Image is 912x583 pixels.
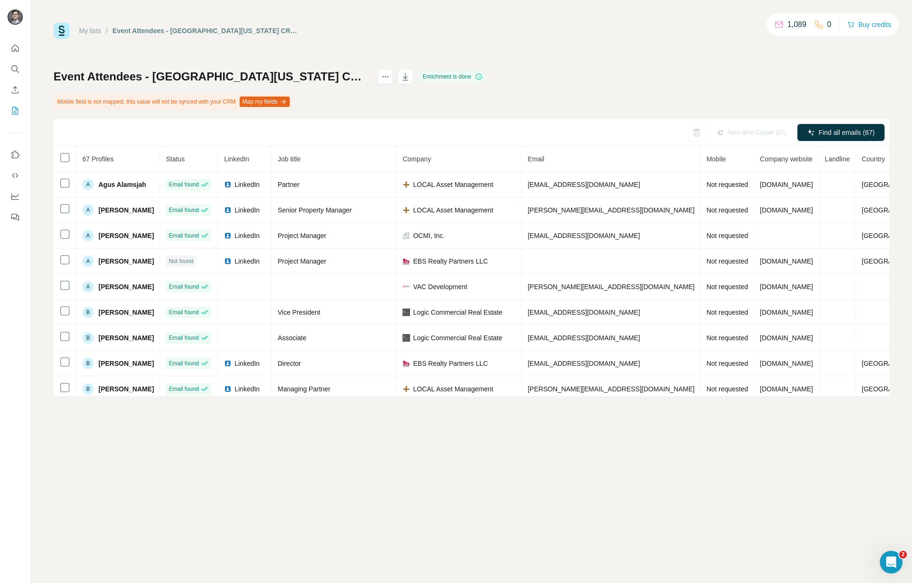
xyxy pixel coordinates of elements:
button: Dashboard [8,188,23,205]
span: 67 Profiles [82,155,114,163]
span: [EMAIL_ADDRESS][DOMAIN_NAME] [528,181,640,188]
button: Use Surfe API [8,167,23,184]
img: LinkedIn logo [224,206,232,214]
img: Avatar [8,9,23,25]
p: 1,089 [787,19,806,30]
img: company-logo [402,257,410,265]
span: VAC Development [413,282,467,291]
span: LOCAL Asset Management [413,205,493,215]
span: Not requested [706,283,748,291]
span: Not requested [706,257,748,265]
div: B [82,383,94,395]
span: Not requested [706,385,748,393]
span: Company website [760,155,813,163]
span: [EMAIL_ADDRESS][DOMAIN_NAME] [528,334,640,342]
span: Senior Property Manager [277,206,351,214]
div: A [82,204,94,216]
button: My lists [8,102,23,119]
span: Partner [277,181,299,188]
span: Landline [825,155,850,163]
span: Find all emails (67) [819,128,875,137]
span: [PERSON_NAME] [98,359,154,368]
span: [PERSON_NAME] [98,256,154,266]
span: Project Manager [277,257,326,265]
span: Email found [169,308,198,317]
img: LinkedIn logo [224,360,232,367]
div: Enrichment is done [420,71,485,82]
button: Search [8,61,23,78]
img: LinkedIn logo [224,232,232,239]
span: Associate [277,334,306,342]
span: [DOMAIN_NAME] [760,283,813,291]
div: B [82,358,94,369]
span: LinkedIn [234,384,259,394]
span: EBS Realty Partners LLC [413,256,488,266]
span: [DOMAIN_NAME] [760,360,813,367]
span: Not requested [706,232,748,239]
span: Agus Alamsjah [98,180,146,189]
span: OCMI, Inc. [413,231,445,240]
li: / [106,26,108,35]
span: Project Manager [277,232,326,239]
div: A [82,281,94,292]
span: [PERSON_NAME][EMAIL_ADDRESS][DOMAIN_NAME] [528,283,694,291]
div: Mobile field is not mapped, this value will not be synced with your CRM [54,94,292,110]
img: LinkedIn logo [224,181,232,188]
span: [EMAIL_ADDRESS][DOMAIN_NAME] [528,360,640,367]
span: [PERSON_NAME] [98,333,154,343]
span: [DOMAIN_NAME] [760,385,813,393]
button: Find all emails (67) [797,124,885,141]
span: Managing Partner [277,385,330,393]
div: A [82,230,94,241]
span: Logic Commercial Real Estate [413,308,502,317]
div: B [82,307,94,318]
span: Not found [169,257,193,265]
span: Mobile [706,155,726,163]
span: [PERSON_NAME][EMAIL_ADDRESS][DOMAIN_NAME] [528,206,694,214]
span: Status [166,155,185,163]
span: LOCAL Asset Management [413,384,493,394]
span: [PERSON_NAME] [98,205,154,215]
span: Not requested [706,360,748,367]
span: Country [862,155,885,163]
span: Email found [169,231,198,240]
img: Surfe Logo [54,23,70,39]
img: company-logo [402,309,410,316]
a: My lists [79,27,101,35]
img: company-logo [402,181,410,188]
button: Map my fields [240,97,290,107]
span: 2 [899,551,907,558]
span: Email found [169,206,198,214]
span: Vice President [277,309,320,316]
span: Email found [169,180,198,189]
span: [DOMAIN_NAME] [760,206,813,214]
span: Email found [169,359,198,368]
span: Email found [169,334,198,342]
button: Feedback [8,209,23,226]
img: LinkedIn logo [224,385,232,393]
span: [EMAIL_ADDRESS][DOMAIN_NAME] [528,232,640,239]
span: LinkedIn [234,256,259,266]
span: Logic Commercial Real Estate [413,333,502,343]
span: Email found [169,283,198,291]
span: LinkedIn [234,205,259,215]
span: LinkedIn [234,180,259,189]
span: Not requested [706,181,748,188]
span: LinkedIn [234,359,259,368]
button: Quick start [8,40,23,57]
span: [PERSON_NAME][EMAIL_ADDRESS][DOMAIN_NAME] [528,385,694,393]
span: LinkedIn [234,231,259,240]
div: A [82,179,94,190]
span: [PERSON_NAME] [98,384,154,394]
h1: Event Attendees - [GEOGRAPHIC_DATA][US_STATE] CRE State of the Market - Event Attendees - [GEOGRA... [54,69,369,84]
p: 0 [827,19,832,30]
span: Not requested [706,334,748,342]
span: LOCAL Asset Management [413,180,493,189]
div: B [82,332,94,344]
img: company-logo [402,283,410,291]
span: LinkedIn [224,155,249,163]
span: [PERSON_NAME] [98,282,154,291]
span: Not requested [706,309,748,316]
button: Use Surfe on LinkedIn [8,146,23,163]
span: [DOMAIN_NAME] [760,257,813,265]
